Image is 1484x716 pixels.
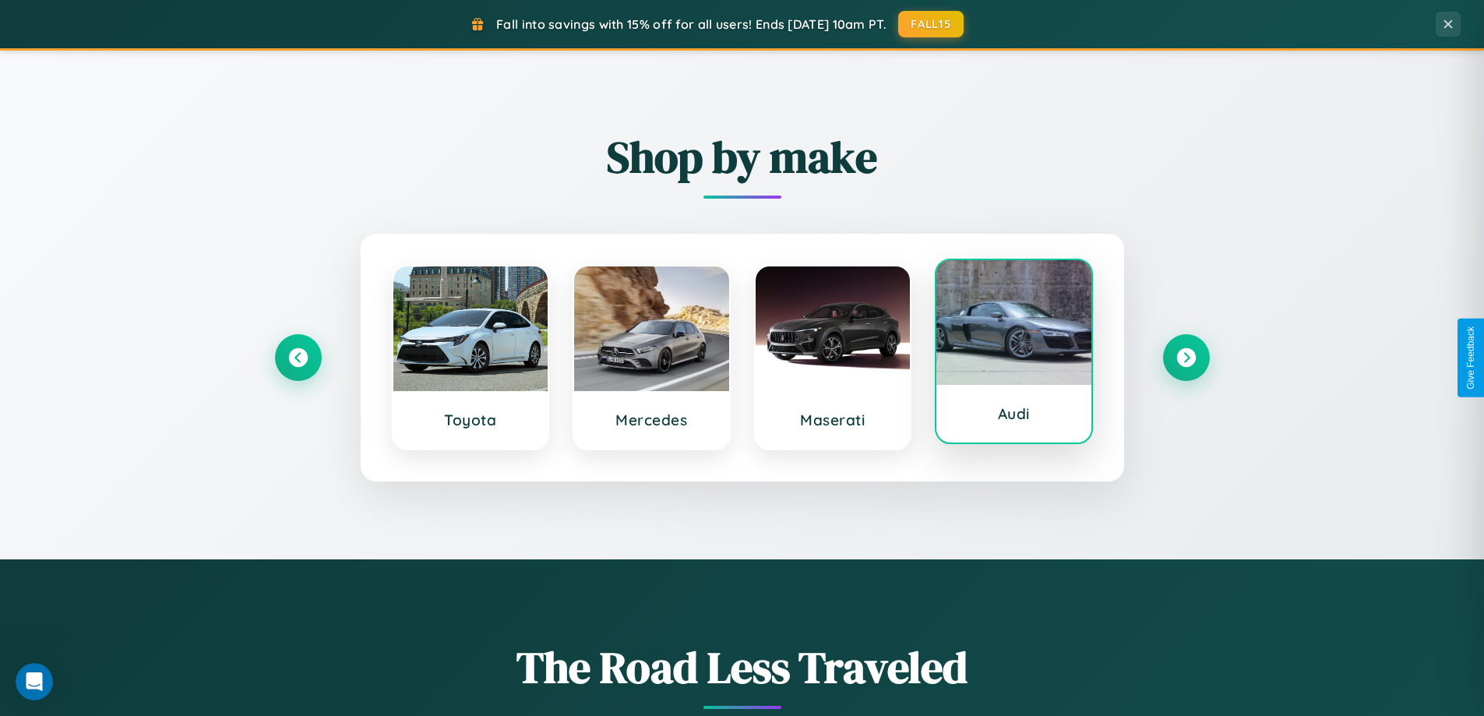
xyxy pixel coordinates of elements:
span: Fall into savings with 15% off for all users! Ends [DATE] 10am PT. [496,16,887,32]
div: Give Feedback [1465,326,1476,390]
button: FALL15 [898,11,964,37]
iframe: Intercom live chat [16,663,53,700]
h1: The Road Less Traveled [275,637,1210,697]
h3: Mercedes [590,411,714,429]
h3: Toyota [409,411,533,429]
h2: Shop by make [275,127,1210,187]
h3: Maserati [771,411,895,429]
h3: Audi [952,404,1076,423]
